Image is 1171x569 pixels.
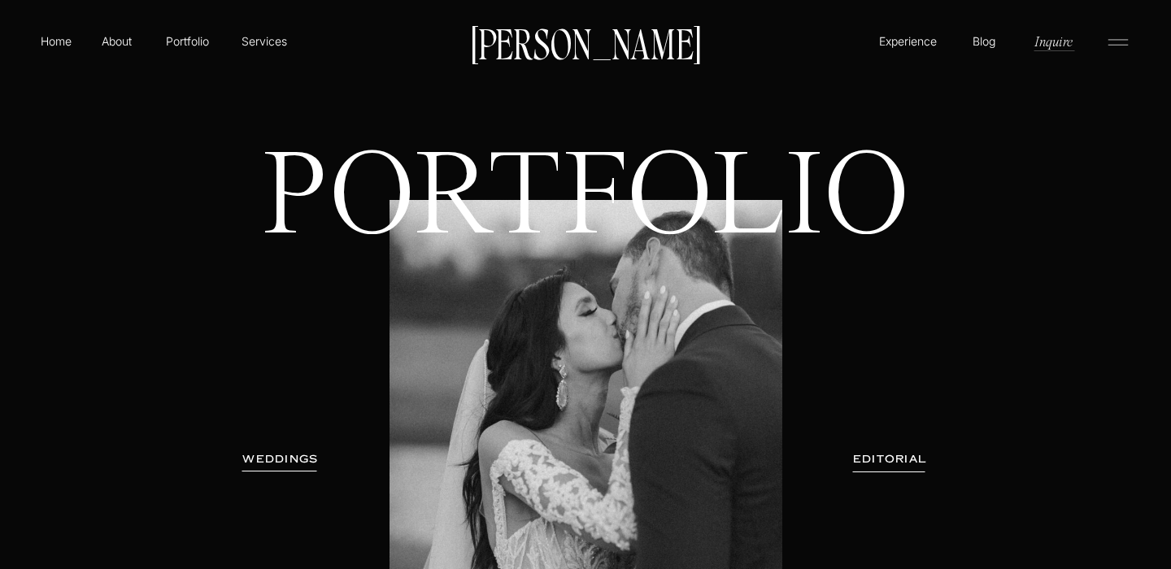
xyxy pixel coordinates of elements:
a: Home [37,33,75,50]
a: Inquire [1033,32,1074,50]
a: Portfolio [159,33,216,50]
a: Blog [969,33,999,49]
a: Experience [877,33,939,50]
a: EDITORIAL [830,451,949,467]
h1: PORTFOLIO [234,146,938,365]
a: About [98,33,135,49]
a: WEDDINGS [229,451,332,467]
a: [PERSON_NAME] [463,25,708,59]
a: Services [240,33,288,50]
